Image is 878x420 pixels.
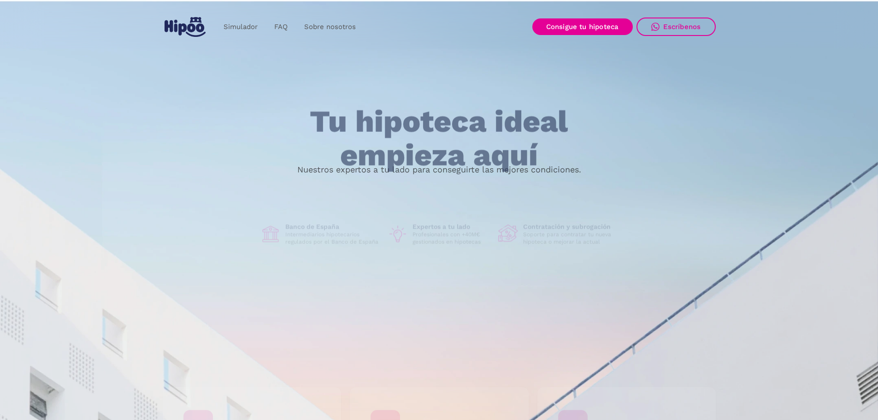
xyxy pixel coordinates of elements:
[636,18,716,36] a: Escríbenos
[523,231,618,246] p: Soporte para contratar tu nueva hipoteca o mejorar la actual
[285,231,380,246] p: Intermediarios hipotecarios regulados por el Banco de España
[266,18,296,36] a: FAQ
[285,223,380,231] h1: Banco de España
[264,105,613,172] h1: Tu hipoteca ideal empieza aquí
[523,223,618,231] h1: Contratación y subrogación
[297,166,581,173] p: Nuestros expertos a tu lado para conseguirte las mejores condiciones.
[532,18,633,35] a: Consigue tu hipoteca
[215,18,266,36] a: Simulador
[296,18,364,36] a: Sobre nosotros
[163,13,208,41] a: home
[412,223,491,231] h1: Expertos a tu lado
[663,23,701,31] div: Escríbenos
